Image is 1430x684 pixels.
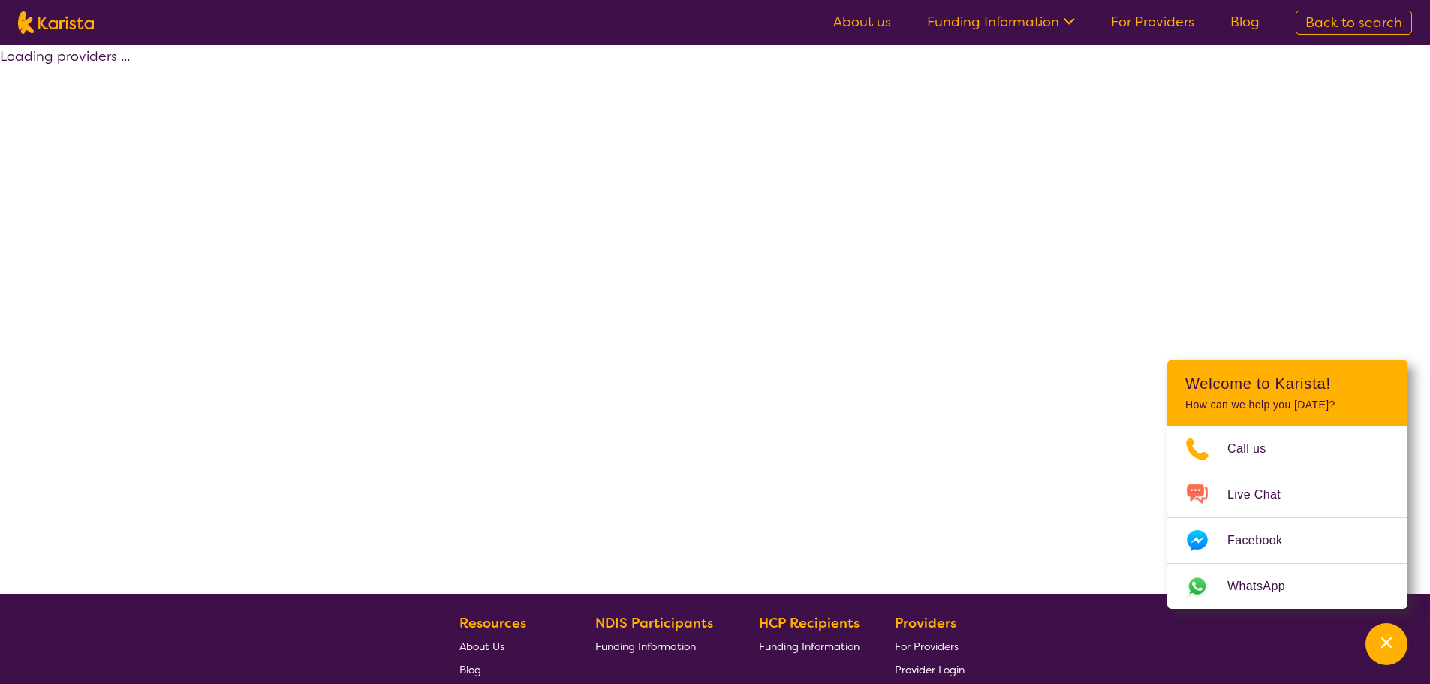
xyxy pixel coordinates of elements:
[1185,375,1389,393] h2: Welcome to Karista!
[459,658,560,681] a: Blog
[1167,564,1407,609] a: Web link opens in a new tab.
[1167,426,1407,609] ul: Choose channel
[895,658,965,681] a: Provider Login
[1230,13,1260,31] a: Blog
[1167,360,1407,609] div: Channel Menu
[895,634,965,658] a: For Providers
[459,634,560,658] a: About Us
[833,13,891,31] a: About us
[895,663,965,676] span: Provider Login
[759,614,860,632] b: HCP Recipients
[459,614,526,632] b: Resources
[927,13,1075,31] a: Funding Information
[1185,399,1389,411] p: How can we help you [DATE]?
[895,640,959,653] span: For Providers
[1227,484,1299,506] span: Live Chat
[459,663,481,676] span: Blog
[18,11,94,34] img: Karista logo
[1227,529,1300,552] span: Facebook
[1305,14,1402,32] span: Back to search
[1227,575,1303,598] span: WhatsApp
[1111,13,1194,31] a: For Providers
[595,614,713,632] b: NDIS Participants
[895,614,956,632] b: Providers
[1365,623,1407,665] button: Channel Menu
[759,634,860,658] a: Funding Information
[1227,438,1284,460] span: Call us
[759,640,860,653] span: Funding Information
[1296,11,1412,35] a: Back to search
[595,640,696,653] span: Funding Information
[459,640,504,653] span: About Us
[595,634,724,658] a: Funding Information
